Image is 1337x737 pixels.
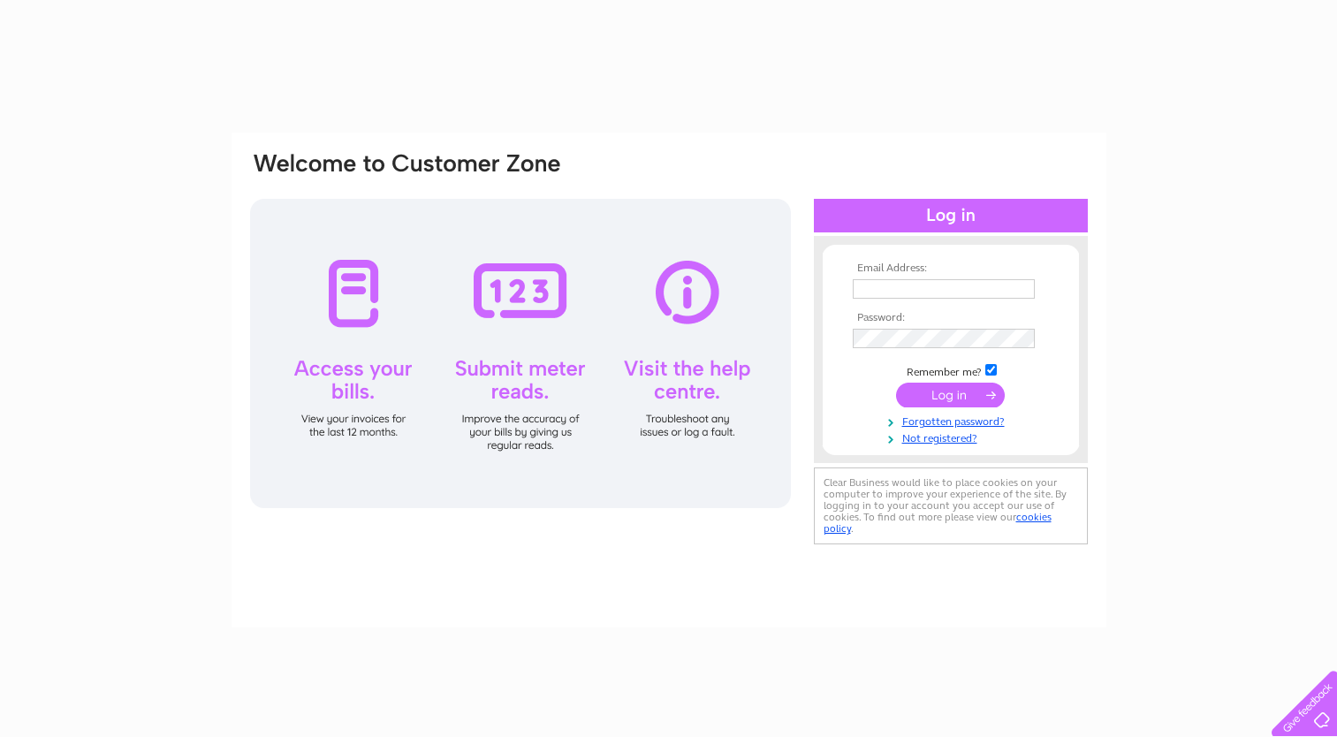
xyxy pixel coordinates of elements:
a: Forgotten password? [853,412,1053,429]
th: Email Address: [848,262,1053,275]
div: Clear Business would like to place cookies on your computer to improve your experience of the sit... [814,467,1088,544]
td: Remember me? [848,361,1053,379]
th: Password: [848,312,1053,324]
a: cookies policy [824,511,1052,535]
a: Not registered? [853,429,1053,445]
input: Submit [896,383,1005,407]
